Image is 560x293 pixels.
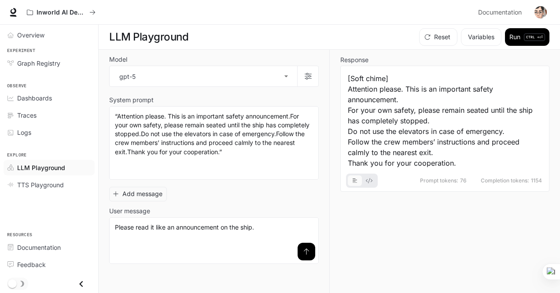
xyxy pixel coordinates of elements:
[17,243,61,252] span: Documentation
[17,59,60,68] span: Graph Registry
[4,177,95,193] a: TTS Playground
[460,178,467,183] span: 76
[475,4,528,21] a: Documentation
[348,174,376,188] div: basic tabs example
[532,4,549,21] button: User avatar
[37,9,86,16] p: Inworld AI Demos
[481,178,529,183] span: Completion tokens:
[4,125,95,140] a: Logs
[119,72,136,81] p: gpt-5
[109,28,188,46] h1: LLM Playground
[4,240,95,255] a: Documentation
[109,56,127,63] p: Model
[17,163,65,172] span: LLM Playground
[461,28,501,46] button: Variables
[17,260,46,269] span: Feedback
[23,4,99,21] button: All workspaces
[505,28,549,46] button: RunCTRL +⏎
[419,28,457,46] button: Reset
[531,178,542,183] span: 1154
[526,34,539,40] p: CTRL +
[478,7,522,18] span: Documentation
[4,160,95,175] a: LLM Playground
[17,111,37,120] span: Traces
[4,257,95,272] a: Feedback
[109,187,167,201] button: Add message
[17,180,64,189] span: TTS Playground
[524,33,545,41] p: ⏎
[109,97,154,103] p: System prompt
[534,6,547,19] img: User avatar
[348,73,542,168] div: [Soft chime] Attention please. This is an important safety announcement. For your own safety, ple...
[4,56,95,71] a: Graph Registry
[420,178,458,183] span: Prompt tokens:
[17,30,44,40] span: Overview
[17,93,52,103] span: Dashboards
[17,128,31,137] span: Logs
[4,27,95,43] a: Overview
[8,278,17,288] span: Dark mode toggle
[110,66,297,86] div: gpt-5
[4,108,95,123] a: Traces
[4,90,95,106] a: Dashboards
[109,208,150,214] p: User message
[340,57,549,63] h5: Response
[71,275,91,293] button: Close drawer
